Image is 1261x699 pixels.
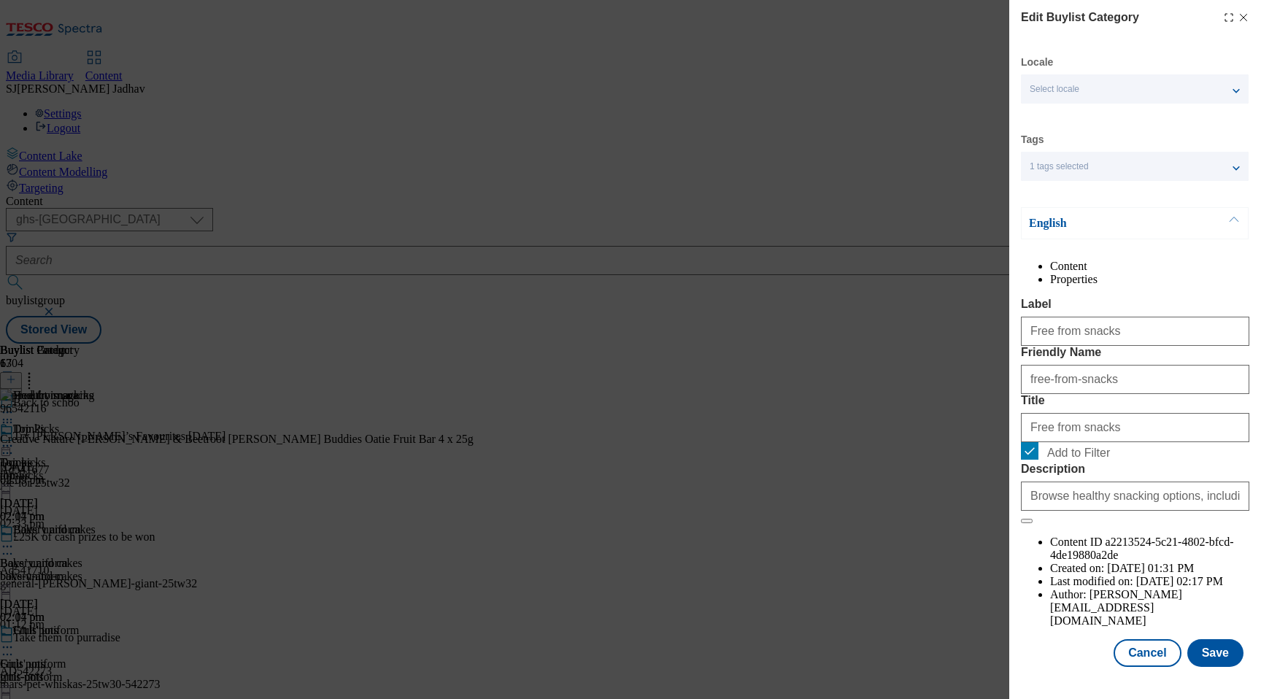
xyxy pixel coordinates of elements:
[1021,298,1249,311] label: Label
[1050,536,1234,561] span: a2213524-5c21-4802-bfcd-4de19880a2de
[1050,588,1249,627] li: Author:
[1136,575,1223,587] span: [DATE] 02:17 PM
[1021,136,1044,144] label: Tags
[1030,161,1089,172] span: 1 tags selected
[1047,447,1110,460] span: Add to Filter
[1021,365,1249,394] input: Enter Friendly Name
[1050,588,1182,627] span: [PERSON_NAME][EMAIL_ADDRESS][DOMAIN_NAME]
[1021,317,1249,346] input: Enter Label
[1050,273,1249,286] li: Properties
[1021,463,1249,476] label: Description
[1021,9,1139,26] h4: Edit Buylist Category
[1029,216,1182,231] p: English
[1107,562,1194,574] span: [DATE] 01:31 PM
[1021,152,1249,181] button: 1 tags selected
[1021,74,1249,104] button: Select locale
[1114,639,1181,667] button: Cancel
[1050,536,1249,562] li: Content ID
[1021,413,1249,442] input: Enter Title
[1021,482,1249,511] input: Enter Description
[1021,394,1249,407] label: Title
[1050,575,1249,588] li: Last modified on:
[1050,260,1249,273] li: Content
[1021,346,1249,359] label: Friendly Name
[1050,562,1249,575] li: Created on:
[1187,639,1243,667] button: Save
[1030,84,1079,95] span: Select locale
[1021,58,1053,66] label: Locale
